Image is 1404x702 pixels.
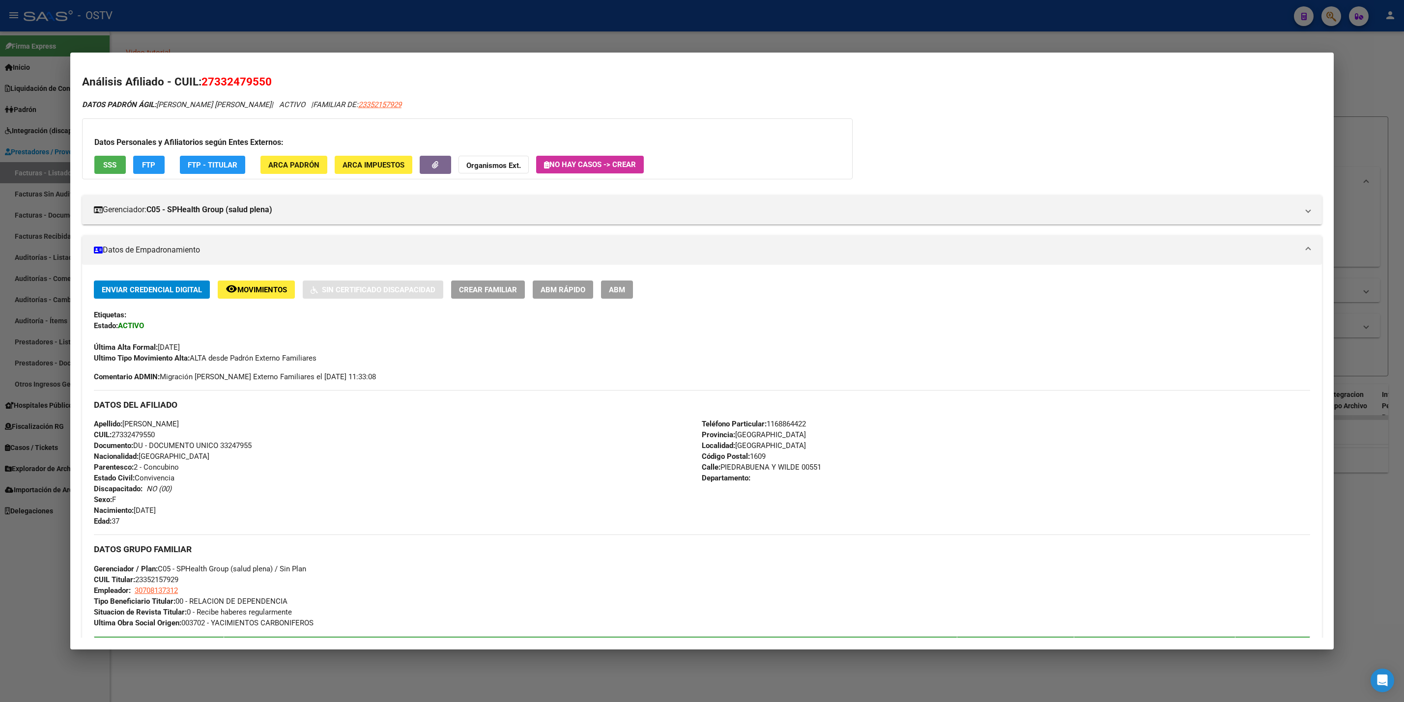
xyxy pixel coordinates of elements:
span: [PERSON_NAME] [94,420,179,428]
strong: ACTIVO [118,321,144,330]
strong: Gerenciador / Plan: [94,564,158,573]
span: Enviar Credencial Digital [102,285,202,294]
span: Movimientos [237,285,287,294]
strong: Ultimo Tipo Movimiento Alta: [94,354,190,363]
span: [DATE] [94,506,156,515]
strong: Sexo: [94,495,112,504]
strong: Comentario ADMIN: [94,372,160,381]
span: ABM Rápido [541,285,585,294]
span: 27332479550 [201,75,272,88]
button: Crear Familiar [451,281,525,299]
button: ARCA Impuestos [335,156,412,174]
button: Sin Certificado Discapacidad [303,281,443,299]
span: 37 [94,517,119,526]
button: ABM [601,281,633,299]
strong: Código Postal: [702,452,750,461]
span: ABM [609,285,625,294]
span: F [94,495,116,504]
span: Sin Certificado Discapacidad [322,285,435,294]
span: 1609 [702,452,766,461]
th: Nombre [224,636,957,659]
span: [DATE] [94,343,180,352]
h3: Datos Personales y Afiliatorios según Entes Externos: [94,137,840,148]
h3: DATOS DEL AFILIADO [94,399,1310,410]
span: FAMILIAR DE: [313,100,401,109]
strong: Empleador: [94,586,131,595]
span: 30708137312 [135,586,178,595]
span: ARCA Padrón [268,161,319,169]
span: 2 - Concubino [94,463,179,472]
span: [GEOGRAPHIC_DATA] [702,430,806,439]
strong: Tipo Beneficiario Titular: [94,597,175,606]
span: FTP - Titular [188,161,237,169]
th: Activo [1235,636,1310,659]
span: No hay casos -> Crear [544,160,636,169]
span: 00 - RELACION DE DEPENDENCIA [94,597,287,606]
button: FTP - Titular [180,156,245,174]
strong: Calle: [702,463,720,472]
span: 23352157929 [358,100,401,109]
button: SSS [94,156,126,174]
mat-panel-title: Datos de Empadronamiento [94,244,1298,256]
mat-icon: remove_red_eye [226,283,237,295]
span: DU - DOCUMENTO UNICO 33247955 [94,441,252,450]
h3: DATOS GRUPO FAMILIAR [94,544,1310,555]
mat-panel-title: Gerenciador: [94,204,1298,216]
div: Open Intercom Messenger [1371,669,1394,692]
strong: Nacionalidad: [94,452,139,461]
button: No hay casos -> Crear [536,156,644,173]
strong: Organismos Ext. [466,161,521,170]
mat-expansion-panel-header: Gerenciador:C05 - SPHealth Group (salud plena) [82,195,1322,225]
strong: CUIL: [94,430,112,439]
span: ALTA desde Padrón Externo Familiares [94,354,316,363]
span: 27332479550 [94,430,155,439]
strong: Etiquetas: [94,310,126,319]
span: Migración [PERSON_NAME] Externo Familiares el [DATE] 11:33:08 [94,371,376,382]
span: SSS [103,161,116,169]
button: Movimientos [218,281,295,299]
th: CUIL [94,636,224,659]
strong: Apellido: [94,420,122,428]
span: [PERSON_NAME] [PERSON_NAME] [82,100,271,109]
strong: Ultima Obra Social Origen: [94,618,181,627]
span: C05 - SPHealth Group (salud plena) / Sin Plan [94,564,306,573]
span: PIEDRABUENA Y WILDE 00551 [702,463,821,472]
strong: C05 - SPHealth Group (salud plena) [146,204,272,216]
span: 23352157929 [94,575,178,584]
span: 003702 - YACIMIENTOS CARBONIFEROS [94,618,314,627]
span: Convivencia [94,474,174,482]
strong: Teléfono Particular: [702,420,767,428]
strong: Situacion de Revista Titular: [94,608,187,617]
span: [GEOGRAPHIC_DATA] [94,452,209,461]
mat-expansion-panel-header: Datos de Empadronamiento [82,235,1322,265]
th: Nacimiento [957,636,1074,659]
strong: Provincia: [702,430,735,439]
span: [GEOGRAPHIC_DATA] [702,441,806,450]
button: Organismos Ext. [458,156,529,174]
i: NO (00) [146,484,172,493]
strong: DATOS PADRÓN ÁGIL: [82,100,156,109]
strong: Parentesco: [94,463,134,472]
button: FTP [133,156,165,174]
i: | ACTIVO | [82,100,401,109]
span: FTP [142,161,155,169]
strong: Última Alta Formal: [94,343,158,352]
button: ARCA Padrón [260,156,327,174]
button: Enviar Credencial Digital [94,281,210,299]
span: ARCA Impuestos [343,161,404,169]
strong: Documento: [94,441,133,450]
strong: Estado Civil: [94,474,135,482]
strong: Localidad: [702,441,735,450]
span: 1168864422 [702,420,806,428]
strong: Departamento: [702,474,750,482]
strong: Nacimiento: [94,506,134,515]
h2: Análisis Afiliado - CUIL: [82,74,1322,90]
strong: Edad: [94,517,112,526]
span: 0 - Recibe haberes regularmente [94,608,292,617]
th: Parentesco [1074,636,1235,659]
button: ABM Rápido [533,281,593,299]
strong: CUIL Titular: [94,575,135,584]
span: Crear Familiar [459,285,517,294]
strong: Discapacitado: [94,484,143,493]
strong: Estado: [94,321,118,330]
